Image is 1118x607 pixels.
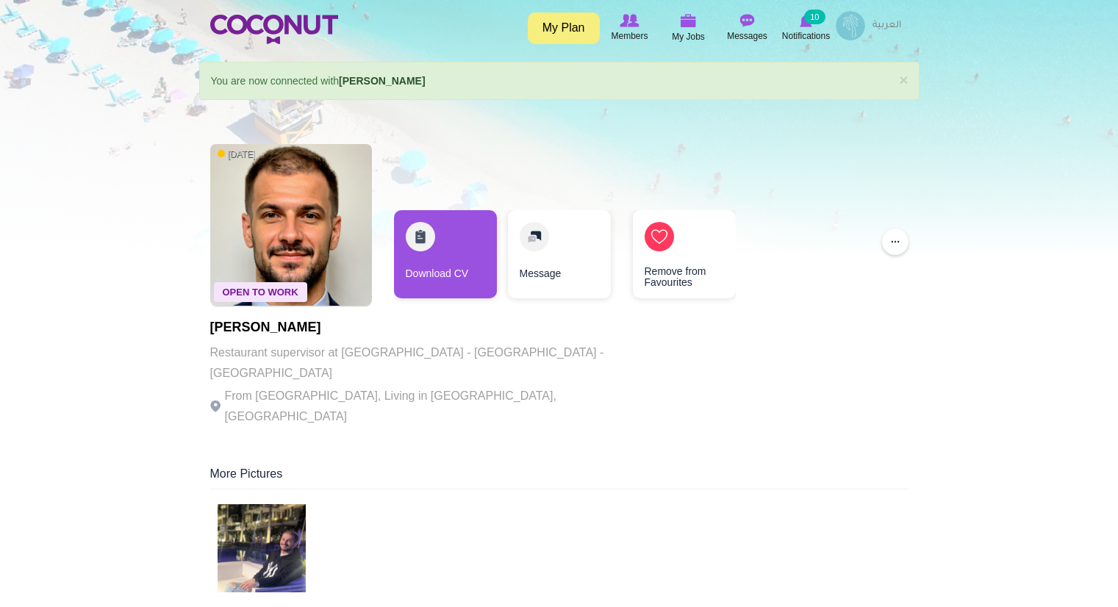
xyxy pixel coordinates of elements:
[672,29,705,44] span: My Jobs
[218,148,256,161] span: [DATE]
[865,11,909,40] a: العربية
[339,75,425,87] a: [PERSON_NAME]
[718,11,777,45] a: Messages Messages
[727,29,767,43] span: Messages
[740,14,755,27] img: Messages
[210,342,614,384] p: Restaurant supervisor at [GEOGRAPHIC_DATA] - [GEOGRAPHIC_DATA] - [GEOGRAPHIC_DATA]
[210,386,614,427] p: From [GEOGRAPHIC_DATA], Living in [GEOGRAPHIC_DATA], [GEOGRAPHIC_DATA]
[804,10,825,24] small: 10
[210,320,614,335] h1: [PERSON_NAME]
[214,282,307,302] span: Open To Work
[210,15,338,44] img: Home
[508,210,611,306] div: 2 / 3
[782,29,830,43] span: Notifications
[394,210,497,306] div: 1 / 3
[394,210,497,298] a: Download CV
[611,29,648,43] span: Members
[800,14,812,27] img: Notifications
[622,210,725,306] div: 3 / 3
[601,11,659,45] a: Browse Members Members
[199,62,920,100] div: You are now connected with
[882,229,909,255] button: ...
[620,14,639,27] img: Browse Members
[777,11,836,45] a: Notifications Notifications 10
[528,12,600,44] a: My Plan
[681,14,697,27] img: My Jobs
[508,210,611,298] a: Message
[210,466,909,489] div: More Pictures
[899,72,908,87] a: ×
[659,11,718,46] a: My Jobs My Jobs
[633,210,736,298] a: Remove from Favourites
